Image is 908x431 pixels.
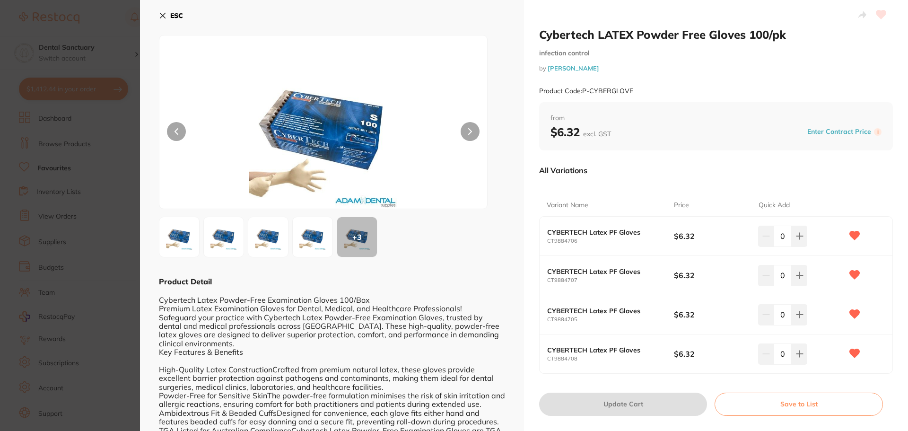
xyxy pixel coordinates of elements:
b: $6.32 [674,231,750,241]
p: Quick Add [759,201,790,210]
span: from [550,114,882,123]
img: NDcwOC5qcGc [296,220,330,254]
span: excl. GST [583,130,611,138]
img: NDcwNy5qcGc [207,220,241,254]
b: ESC [170,11,183,20]
p: All Variations [539,166,587,175]
button: Update Cart [539,393,707,415]
small: CT9884708 [547,356,674,362]
p: Price [674,201,689,210]
small: CT9884705 [547,317,674,323]
b: CYBERTECH Latex PF Gloves [547,346,661,354]
b: $6.32 [674,349,750,359]
button: ESC [159,8,183,24]
small: Product Code: P-CYBERGLOVE [539,87,633,95]
b: $6.32 [550,125,611,139]
b: $6.32 [674,309,750,320]
small: by [539,65,893,72]
b: Product Detail [159,277,212,286]
p: Variant Name [547,201,588,210]
label: i [874,128,882,136]
b: CYBERTECH Latex PF Gloves [547,229,661,236]
b: $6.32 [674,270,750,281]
b: CYBERTECH Latex PF Gloves [547,268,661,275]
small: CT9884706 [547,238,674,244]
img: NDcwNS5qcGc [251,220,285,254]
small: infection control [539,49,893,57]
img: NDcwNi5qcGc [225,59,422,209]
div: + 3 [337,217,377,257]
h2: Cybertech LATEX Powder Free Gloves 100/pk [539,27,893,42]
a: [PERSON_NAME] [548,64,599,72]
img: NDcwNi5qcGc [162,220,196,254]
b: CYBERTECH Latex PF Gloves [547,307,661,315]
button: Save to List [715,393,883,415]
button: +3 [337,217,377,257]
button: Enter Contract Price [804,127,874,136]
small: CT9884707 [547,277,674,283]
